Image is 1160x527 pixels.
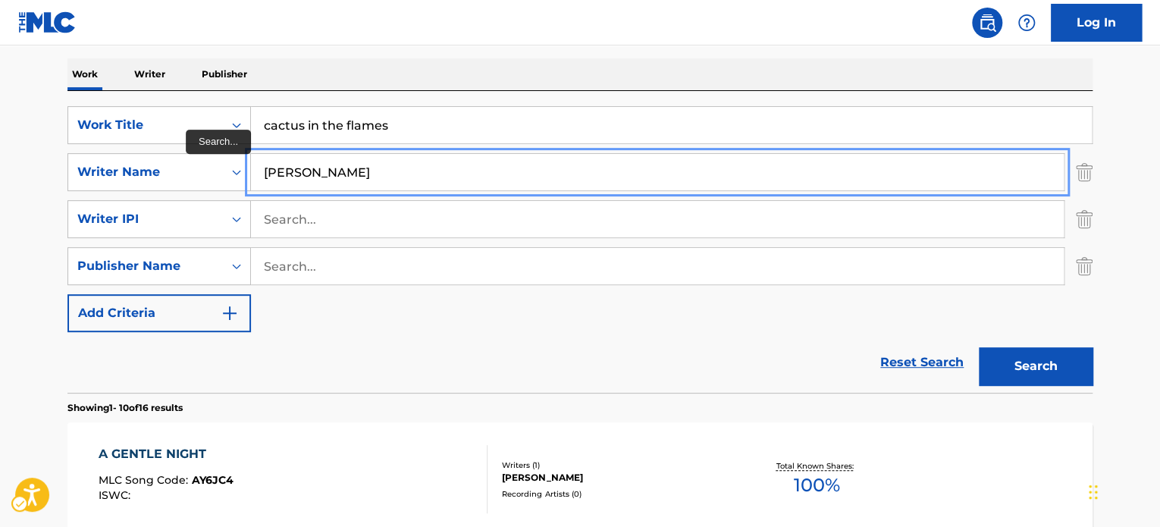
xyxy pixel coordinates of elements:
[1076,200,1093,238] img: Delete Criterion
[77,116,214,134] div: Work Title
[1076,153,1093,191] img: Delete Criterion
[978,14,996,32] img: search
[251,154,1064,190] input: Search...
[18,11,77,33] img: MLC Logo
[873,346,971,379] a: Reset Search
[502,471,731,485] div: [PERSON_NAME]
[67,106,1093,393] form: Search Form
[99,488,134,502] span: ISWC :
[99,445,234,463] div: A GENTLE NIGHT
[1051,4,1142,42] a: Log In
[192,473,234,487] span: AY6JC4
[793,472,839,499] span: 100 %
[67,58,102,90] p: Work
[1084,454,1160,527] iframe: Hubspot Iframe
[197,58,252,90] p: Publisher
[1017,14,1036,32] img: help
[776,460,857,472] p: Total Known Shares:
[67,294,251,332] button: Add Criteria
[77,257,214,275] div: Publisher Name
[979,347,1093,385] button: Search
[130,58,170,90] p: Writer
[67,401,183,415] p: Showing 1 - 10 of 16 results
[221,304,239,322] img: 9d2ae6d4665cec9f34b9.svg
[251,248,1064,284] input: Search...
[1089,469,1098,515] div: Drag
[502,460,731,471] div: Writers ( 1 )
[1076,247,1093,285] img: Delete Criterion
[77,210,214,228] div: Writer IPI
[77,163,214,181] div: Writer Name
[251,107,1092,143] input: Search...
[502,488,731,500] div: Recording Artists ( 0 )
[251,201,1064,237] input: Search...
[1084,454,1160,527] div: Chat Widget
[99,473,192,487] span: MLC Song Code :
